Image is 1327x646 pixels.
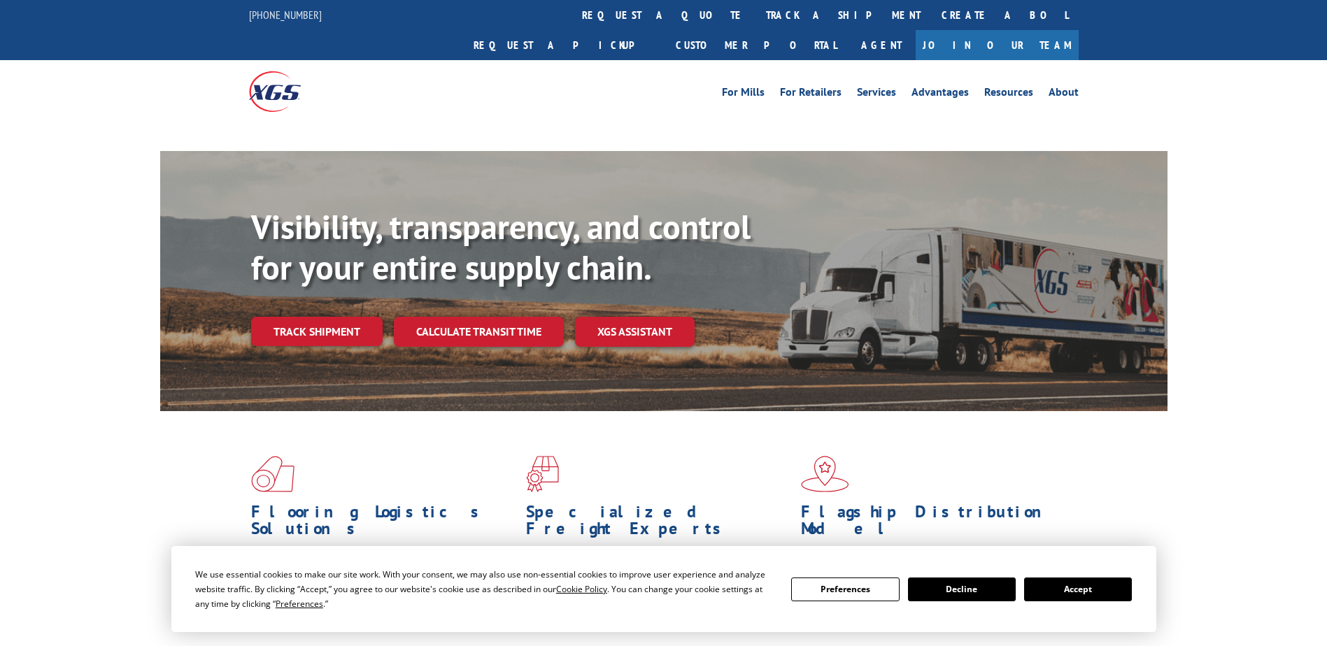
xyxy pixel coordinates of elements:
[801,544,1058,577] span: Our agile distribution network gives you nationwide inventory management on demand.
[722,87,765,102] a: For Mills
[394,317,564,347] a: Calculate transit time
[463,30,665,60] a: Request a pickup
[556,583,607,595] span: Cookie Policy
[251,456,295,492] img: xgs-icon-total-supply-chain-intelligence-red
[1024,577,1132,601] button: Accept
[801,456,849,492] img: xgs-icon-flagship-distribution-model-red
[908,577,1016,601] button: Decline
[791,577,899,601] button: Preferences
[575,317,695,347] a: XGS ASSISTANT
[526,456,559,492] img: xgs-icon-focused-on-flooring-red
[276,598,323,610] span: Preferences
[1049,87,1079,102] a: About
[780,87,842,102] a: For Retailers
[847,30,916,60] a: Agent
[911,87,969,102] a: Advantages
[526,503,790,544] h1: Specialized Freight Experts
[801,503,1065,544] h1: Flagship Distribution Model
[857,87,896,102] a: Services
[526,544,790,606] p: From overlength loads to delicate cargo, our experienced staff knows the best way to move your fr...
[251,544,515,594] span: As an industry carrier of choice, XGS has brought innovation and dedication to flooring logistics...
[251,317,383,346] a: Track shipment
[249,8,322,22] a: [PHONE_NUMBER]
[984,87,1033,102] a: Resources
[251,503,516,544] h1: Flooring Logistics Solutions
[251,205,751,289] b: Visibility, transparency, and control for your entire supply chain.
[171,546,1156,632] div: Cookie Consent Prompt
[665,30,847,60] a: Customer Portal
[195,567,774,611] div: We use essential cookies to make our site work. With your consent, we may also use non-essential ...
[916,30,1079,60] a: Join Our Team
